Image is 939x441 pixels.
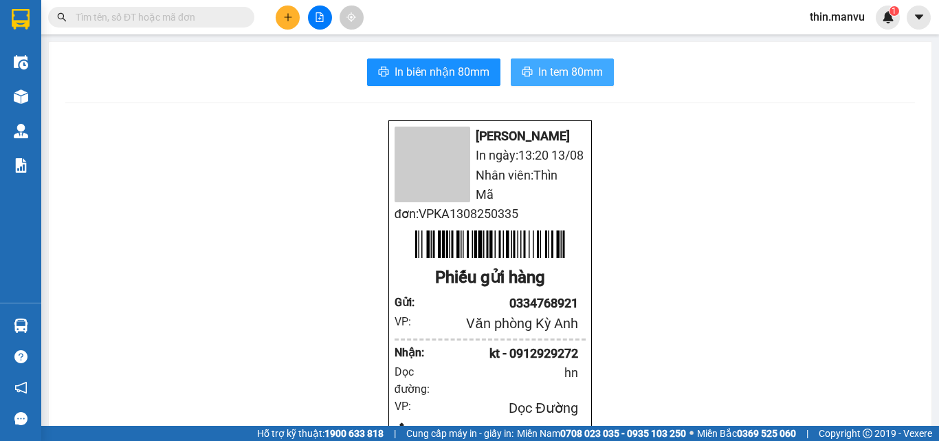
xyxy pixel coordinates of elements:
[395,398,419,415] div: VP:
[560,428,686,439] strong: 0708 023 035 - 0935 103 250
[14,124,28,138] img: warehouse-icon
[315,12,324,22] span: file-add
[276,6,300,30] button: plus
[14,381,27,394] span: notification
[522,66,533,79] span: printer
[14,412,27,425] span: message
[406,426,513,441] span: Cung cấp máy in - giấy in:
[442,363,577,383] div: hn
[395,127,586,146] li: [PERSON_NAME]
[14,55,28,69] img: warehouse-icon
[324,428,384,439] strong: 1900 633 818
[367,58,500,86] button: printerIn biên nhận 80mm
[419,344,578,363] div: kt - 0912929272
[14,319,28,333] img: warehouse-icon
[283,12,293,22] span: plus
[395,313,419,330] div: VP:
[395,294,419,311] div: Gửi :
[890,6,899,16] sup: 1
[913,11,925,23] span: caret-down
[76,10,238,25] input: Tìm tên, số ĐT hoặc mã đơn
[419,313,578,334] div: Văn phòng Kỳ Anh
[395,63,489,80] span: In biên nhận 80mm
[257,426,384,441] span: Hỗ trợ kỹ thuật:
[419,398,578,419] div: Dọc Đường
[346,12,356,22] span: aim
[395,166,586,185] li: Nhân viên: Thìn
[395,146,586,165] li: In ngày: 13:20 13/08
[799,8,876,25] span: thin.manvu
[57,12,67,22] span: search
[863,429,872,438] span: copyright
[697,426,796,441] span: Miền Bắc
[689,431,694,436] span: ⚪️
[511,58,614,86] button: printerIn tem 80mm
[892,6,896,16] span: 1
[340,6,364,30] button: aim
[419,294,578,313] div: 0334768921
[882,11,894,23] img: icon-new-feature
[517,426,686,441] span: Miền Nam
[14,89,28,104] img: warehouse-icon
[907,6,931,30] button: caret-down
[395,185,586,224] li: Mã đơn: VPKA1308250335
[538,63,603,80] span: In tem 80mm
[12,9,30,30] img: logo-vxr
[806,426,808,441] span: |
[378,66,389,79] span: printer
[395,265,586,291] div: Phiếu gửi hàng
[394,426,396,441] span: |
[14,350,27,363] span: question-circle
[737,428,796,439] strong: 0369 525 060
[395,363,443,398] div: Dọc đường:
[308,6,332,30] button: file-add
[395,422,404,432] span: phone
[14,158,28,173] img: solution-icon
[395,344,419,361] div: Nhận :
